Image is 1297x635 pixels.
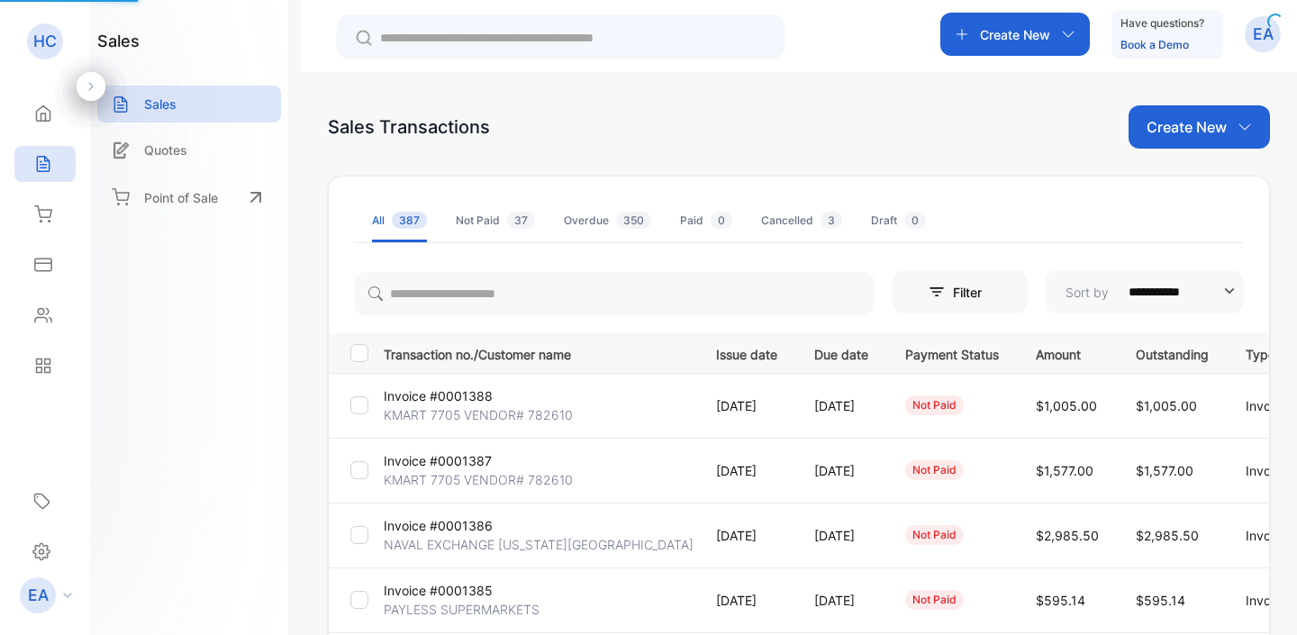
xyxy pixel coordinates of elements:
a: Point of Sale [97,177,281,217]
div: Paid [680,213,732,229]
p: Sales [144,95,177,113]
span: $1,577.00 [1036,463,1093,478]
button: Sort by [1046,270,1244,313]
p: NAVAL EXCHANGE [US_STATE][GEOGRAPHIC_DATA] [384,535,694,554]
span: 350 [616,212,651,229]
a: Book a Demo [1120,38,1189,51]
a: Sales [97,86,281,122]
p: Invoice #0001388 [384,386,493,405]
span: 0 [904,212,926,229]
p: EA [1253,23,1274,46]
p: Amount [1036,341,1099,364]
p: Point of Sale [144,188,218,207]
p: Outstanding [1136,341,1209,364]
button: Create New [1129,105,1270,149]
h1: sales [97,29,140,53]
span: 0 [711,212,732,229]
div: not paid [905,460,964,480]
div: not paid [905,525,964,545]
p: PAYLESS SUPERMARKETS [384,600,540,619]
span: 3 [821,212,842,229]
span: $1,577.00 [1136,463,1193,478]
p: Invoice #0001387 [384,451,492,470]
span: $595.14 [1136,593,1185,608]
div: not paid [905,395,964,415]
p: [DATE] [716,591,777,610]
a: Quotes [97,132,281,168]
p: Due date [814,341,868,364]
div: Draft [871,213,926,229]
p: EA [28,584,49,607]
p: KMART 7705 VENDOR# 782610 [384,405,573,424]
p: [DATE] [814,526,868,545]
p: [DATE] [716,526,777,545]
span: 37 [507,212,535,229]
p: [DATE] [814,591,868,610]
p: Quotes [144,141,187,159]
p: [DATE] [814,396,868,415]
div: Overdue [564,213,651,229]
button: Create New [940,13,1090,56]
p: Transaction no./Customer name [384,341,694,364]
div: Sales Transactions [328,113,490,141]
span: 387 [392,212,427,229]
p: Invoice #0001386 [384,516,493,535]
span: $1,005.00 [1136,398,1197,413]
p: HC [33,30,57,53]
p: Have questions? [1120,14,1204,32]
p: [DATE] [716,396,777,415]
div: Cancelled [761,213,842,229]
div: Not Paid [456,213,535,229]
p: [DATE] [814,461,868,480]
div: All [372,213,427,229]
button: EA [1245,13,1281,56]
p: Invoice #0001385 [384,581,493,600]
span: $2,985.50 [1136,528,1199,543]
p: Payment Status [905,341,999,364]
p: [DATE] [716,461,777,480]
span: $1,005.00 [1036,398,1097,413]
div: not paid [905,590,964,610]
p: KMART 7705 VENDOR# 782610 [384,470,573,489]
p: Create New [1147,116,1227,138]
span: $595.14 [1036,593,1085,608]
span: $2,985.50 [1036,528,1099,543]
p: Create New [980,25,1050,44]
p: Sort by [1066,283,1109,302]
p: Issue date [716,341,777,364]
